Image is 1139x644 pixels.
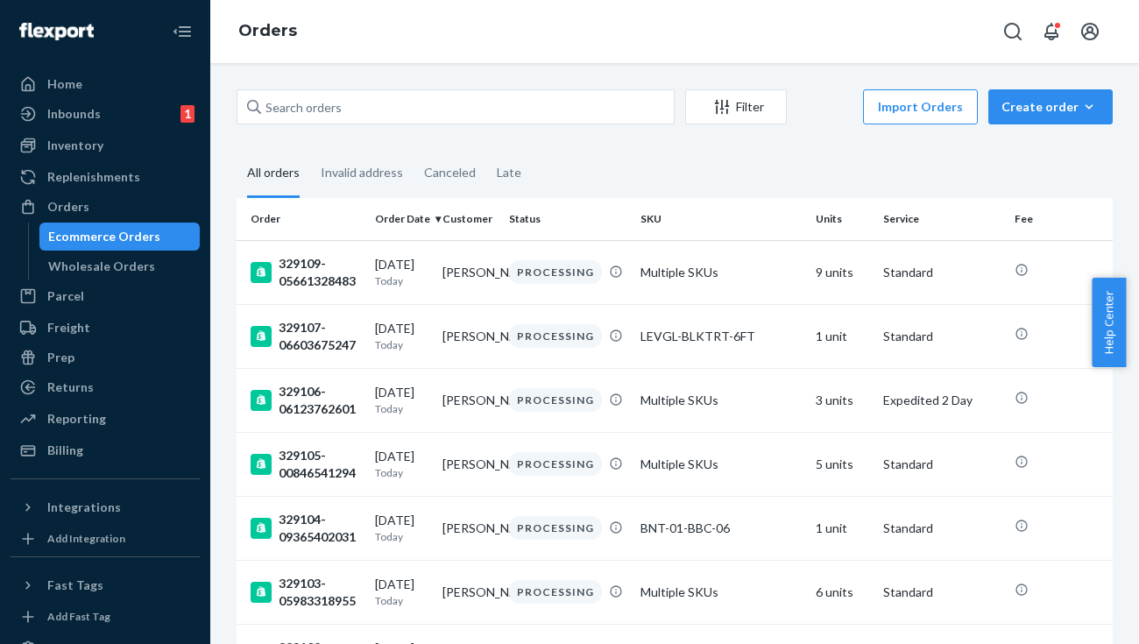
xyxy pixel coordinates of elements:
div: [DATE] [375,512,428,544]
a: Inbounds1 [11,100,200,128]
div: [DATE] [375,448,428,480]
p: Today [375,401,428,416]
div: Fast Tags [47,577,103,594]
button: Help Center [1092,278,1126,367]
div: Ecommerce Orders [48,228,160,245]
div: Inventory [47,137,103,154]
a: Orders [11,193,200,221]
a: Ecommerce Orders [39,223,201,251]
button: Open notifications [1034,14,1069,49]
p: Today [375,593,428,608]
div: Customer [442,211,496,226]
td: [PERSON_NAME] [435,304,503,368]
div: PROCESSING [509,260,602,284]
td: 1 unit [809,496,876,560]
button: Fast Tags [11,571,200,599]
td: Multiple SKUs [633,368,809,432]
a: Wholesale Orders [39,252,201,280]
div: 329107-06603675247 [251,319,361,354]
div: Orders [47,198,89,216]
div: Prep [47,349,74,366]
td: 1 unit [809,304,876,368]
button: Open Search Box [995,14,1030,49]
th: SKU [633,198,809,240]
p: Standard [883,328,1001,345]
p: Standard [883,584,1001,601]
button: Create order [988,89,1113,124]
div: LEVGL-BLKTRT-6FT [640,328,802,345]
th: Fee [1008,198,1113,240]
a: Billing [11,436,200,464]
th: Units [809,198,876,240]
td: [PERSON_NAME] [435,560,503,624]
p: Standard [883,520,1001,537]
div: Wholesale Orders [48,258,155,275]
p: Today [375,529,428,544]
div: BNT-01-BBC-06 [640,520,802,537]
div: PROCESSING [509,580,602,604]
a: Home [11,70,200,98]
div: Replenishments [47,168,140,186]
p: Today [375,273,428,288]
input: Search orders [237,89,675,124]
div: PROCESSING [509,388,602,412]
td: [PERSON_NAME] [435,496,503,560]
td: [PERSON_NAME] [435,240,503,304]
div: [DATE] [375,384,428,416]
div: 329105-00846541294 [251,447,361,482]
p: Today [375,337,428,352]
div: Add Integration [47,531,125,546]
div: Late [497,150,521,195]
div: [DATE] [375,576,428,608]
div: Returns [47,379,94,396]
div: 329106-06123762601 [251,383,361,418]
td: 3 units [809,368,876,432]
p: Standard [883,264,1001,281]
td: 6 units [809,560,876,624]
td: [PERSON_NAME] [435,432,503,496]
td: [PERSON_NAME] [435,368,503,432]
a: Orders [238,21,297,40]
a: Returns [11,373,200,401]
th: Order Date [368,198,435,240]
div: 329109-05661328483 [251,255,361,290]
td: 5 units [809,432,876,496]
div: 329103-05983318955 [251,575,361,610]
div: Integrations [47,499,121,516]
div: Inbounds [47,105,101,123]
td: Multiple SKUs [633,240,809,304]
p: Standard [883,456,1001,473]
div: Invalid address [321,150,403,195]
div: PROCESSING [509,452,602,476]
button: Integrations [11,493,200,521]
td: Multiple SKUs [633,560,809,624]
td: 9 units [809,240,876,304]
div: Reporting [47,410,106,428]
div: Freight [47,319,90,336]
div: Home [47,75,82,93]
p: Today [375,465,428,480]
div: 329104-09365402031 [251,511,361,546]
p: Expedited 2 Day [883,392,1001,409]
ol: breadcrumbs [224,6,311,57]
img: Flexport logo [19,23,94,40]
div: Filter [686,98,786,116]
button: Close Navigation [165,14,200,49]
div: [DATE] [375,256,428,288]
a: Inventory [11,131,200,159]
div: PROCESSING [509,324,602,348]
button: Import Orders [863,89,978,124]
div: Create order [1001,98,1100,116]
div: Parcel [47,287,84,305]
div: Billing [47,442,83,459]
div: Canceled [424,150,476,195]
button: Open account menu [1072,14,1107,49]
div: PROCESSING [509,516,602,540]
div: 1 [180,105,195,123]
a: Replenishments [11,163,200,191]
div: All orders [247,150,300,198]
div: Add Fast Tag [47,609,110,624]
th: Order [237,198,368,240]
th: Status [502,198,633,240]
